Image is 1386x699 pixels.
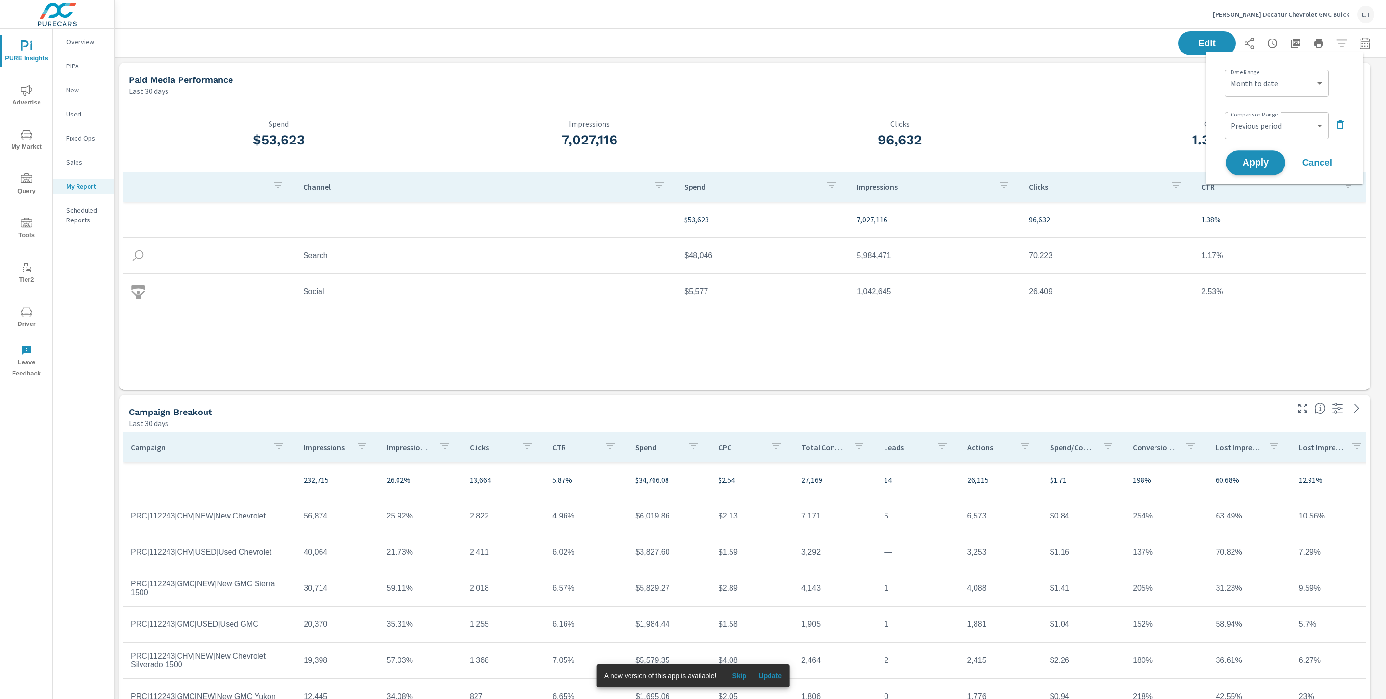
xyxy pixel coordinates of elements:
p: 198% [1133,474,1200,486]
p: Fixed Ops [66,133,106,143]
td: $1.58 [711,612,794,636]
td: 254% [1125,504,1208,528]
td: 2.53% [1193,279,1366,303]
td: $2.26 [1042,648,1125,673]
td: 205% [1125,576,1208,600]
td: $5,829.27 [628,576,710,600]
h3: 1.38% [1055,132,1366,148]
div: Sales [53,155,114,169]
td: PRC|112243|CHV|NEW|New Chevrolet [123,504,296,528]
p: Last 30 days [129,417,168,429]
td: 5,984,471 [849,244,1021,268]
td: 2,415 [960,648,1042,673]
td: 21.73% [379,540,462,564]
div: nav menu [0,29,52,383]
td: $1.41 [1042,576,1125,600]
p: $1.71 [1050,474,1117,486]
td: 1,255 [462,612,545,636]
p: Actions [967,442,1012,452]
td: 40,064 [296,540,379,564]
td: 70,223 [1021,244,1193,268]
span: Tier2 [3,262,50,285]
p: $2.54 [719,474,786,486]
td: 35.31% [379,612,462,636]
button: Select Date Range [1355,34,1374,53]
p: 232,715 [304,474,371,486]
td: 6.27% [1291,648,1374,673]
td: $5,577 [677,279,849,303]
td: $1.59 [711,540,794,564]
p: My Report [66,181,106,191]
h5: Campaign Breakout [129,407,212,417]
p: Spend [684,182,818,192]
td: 6.02% [545,540,628,564]
td: 7.05% [545,648,628,673]
td: 2 [876,648,959,673]
td: 56,874 [296,504,379,528]
p: CTR [552,442,597,452]
button: Skip [724,668,755,684]
div: Fixed Ops [53,131,114,145]
td: — [876,540,959,564]
td: 2,464 [794,648,876,673]
p: Impression Share [387,442,431,452]
h5: Paid Media Performance [129,75,233,85]
td: PRC|112243|CHV|USED|Used Chevrolet [123,540,296,564]
span: PURE Insights [3,40,50,64]
p: 60.68% [1216,474,1283,486]
td: 1 [876,576,959,600]
button: Update [755,668,785,684]
p: $34,766.08 [635,474,703,486]
p: 26,115 [967,474,1035,486]
td: 1 [876,612,959,636]
td: $2.89 [711,576,794,600]
td: 63.49% [1208,504,1291,528]
td: PRC|112243|GMC|USED|Used GMC [123,612,296,636]
a: See more details in report [1349,401,1364,416]
p: CTR [1055,119,1366,128]
td: Social [295,279,677,303]
p: Leads [884,442,928,452]
td: Search [295,244,677,268]
td: 5 [876,504,959,528]
td: 70.82% [1208,540,1291,564]
p: CTR [1201,182,1335,192]
p: Used [66,109,106,119]
p: 7,027,116 [857,214,1014,225]
p: Channel [303,182,646,192]
td: 2,822 [462,504,545,528]
div: New [53,83,114,97]
td: 1,881 [960,612,1042,636]
button: Cancel [1288,151,1346,175]
td: 7,171 [794,504,876,528]
td: 20,370 [296,612,379,636]
td: 7.29% [1291,540,1374,564]
p: 26.02% [387,474,454,486]
p: [PERSON_NAME] Decatur Chevrolet GMC Buick [1213,10,1349,19]
div: Overview [53,35,114,49]
h3: $53,623 [123,132,434,148]
span: Cancel [1298,158,1336,167]
p: 12.91% [1299,474,1366,486]
p: 27,169 [801,474,869,486]
span: Query [3,173,50,197]
td: 6.57% [545,576,628,600]
p: Conversion Rate [1133,442,1177,452]
p: Sales [66,157,106,167]
span: Advertise [3,85,50,108]
td: 180% [1125,648,1208,673]
p: New [66,85,106,95]
p: Overview [66,37,106,47]
td: 137% [1125,540,1208,564]
p: 1.38% [1201,214,1358,225]
img: icon-social.svg [131,284,145,298]
span: A new version of this app is available! [604,672,717,680]
td: 1,042,645 [849,279,1021,303]
div: Used [53,107,114,121]
p: $53,623 [684,214,841,225]
td: 6,573 [960,504,1042,528]
button: Make Fullscreen [1295,401,1310,416]
td: 59.11% [379,576,462,600]
p: Campaign [131,442,265,452]
td: $1,984.44 [628,612,710,636]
